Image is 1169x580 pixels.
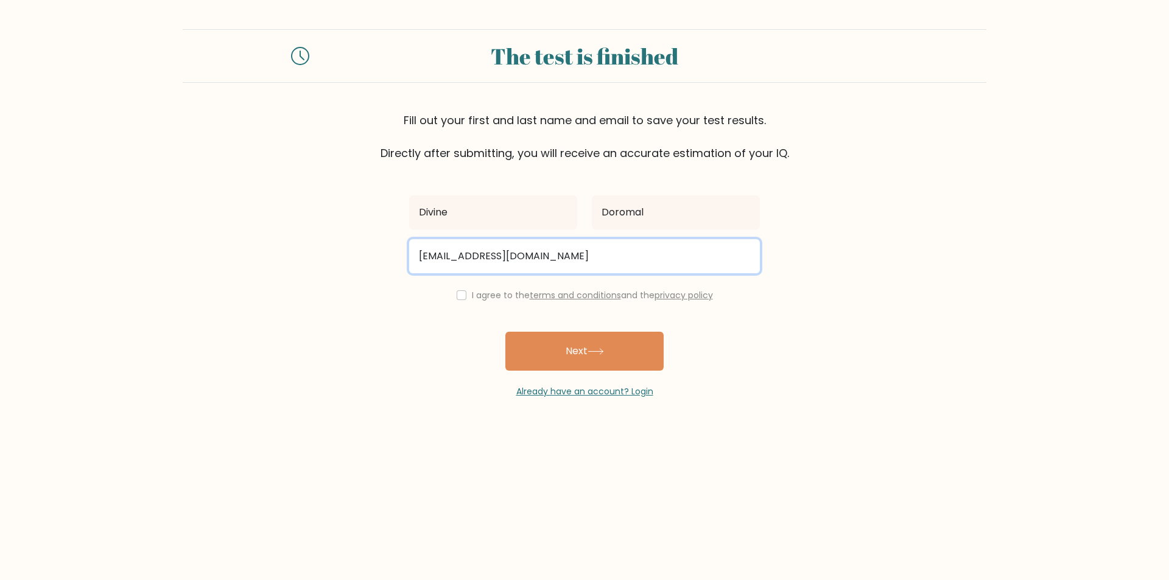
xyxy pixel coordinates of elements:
input: Last name [592,195,760,229]
label: I agree to the and the [472,289,713,301]
input: Email [409,239,760,273]
button: Next [505,332,664,371]
div: Fill out your first and last name and email to save your test results. Directly after submitting,... [183,112,986,161]
a: terms and conditions [530,289,621,301]
input: First name [409,195,577,229]
div: The test is finished [324,40,845,72]
a: Already have an account? Login [516,385,653,397]
a: privacy policy [655,289,713,301]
